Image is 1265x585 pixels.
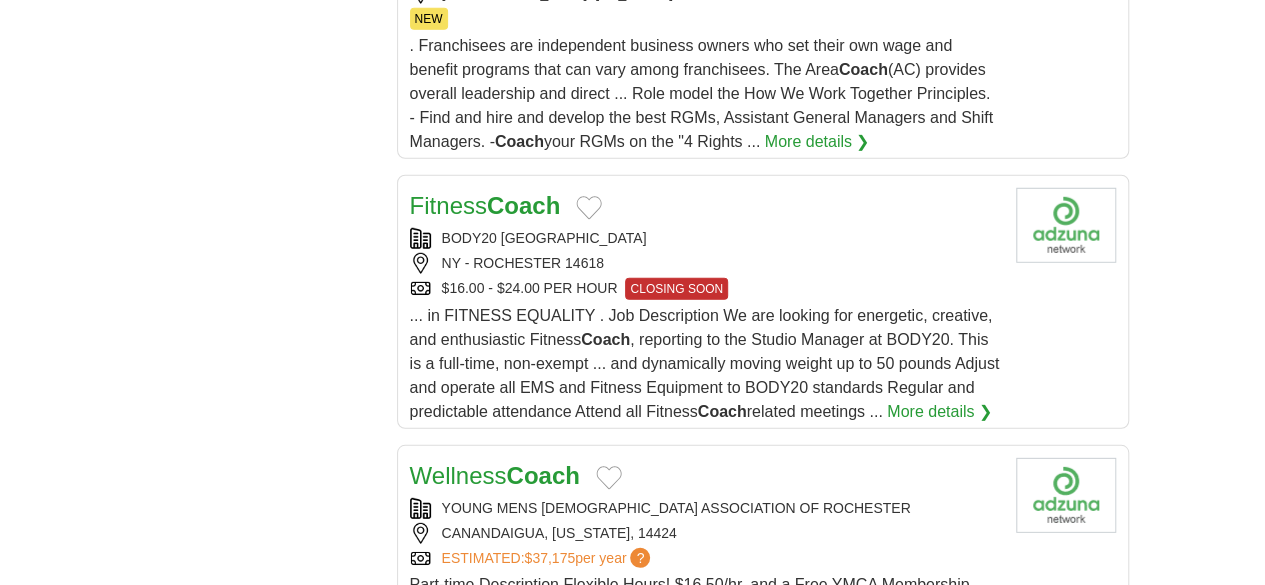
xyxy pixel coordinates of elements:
[630,548,650,568] span: ?
[442,548,655,569] a: ESTIMATED:$37,175per year?
[839,61,888,78] strong: Coach
[625,278,728,300] span: CLOSING SOON
[1016,458,1116,533] img: Company logo
[410,253,1000,274] div: NY - ROCHESTER 14618
[410,8,448,30] span: NEW
[410,37,993,150] span: . Franchisees are independent business owners who set their own wage and benefit programs that ca...
[596,466,622,490] button: Add to favorite jobs
[410,523,1000,544] div: CANANDAIGUA, [US_STATE], 14424
[410,498,1000,519] div: YOUNG MENS [DEMOGRAPHIC_DATA] ASSOCIATION OF ROCHESTER
[581,331,630,348] strong: Coach
[576,196,602,220] button: Add to favorite jobs
[1016,188,1116,263] img: Company logo
[410,307,1000,420] span: ... in FITNESS EQUALITY . Job Description We are looking for energetic, creative, and enthusiasti...
[887,400,992,424] a: More details ❯
[487,192,560,219] strong: Coach
[410,462,580,489] a: WellnessCoach
[698,403,747,420] strong: Coach
[765,130,870,154] a: More details ❯
[495,133,544,150] strong: Coach
[506,462,579,489] strong: Coach
[410,192,561,219] a: FitnessCoach
[410,278,1000,300] div: $16.00 - $24.00 PER HOUR
[524,550,575,566] span: $37,175
[410,228,1000,249] div: BODY20 [GEOGRAPHIC_DATA]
